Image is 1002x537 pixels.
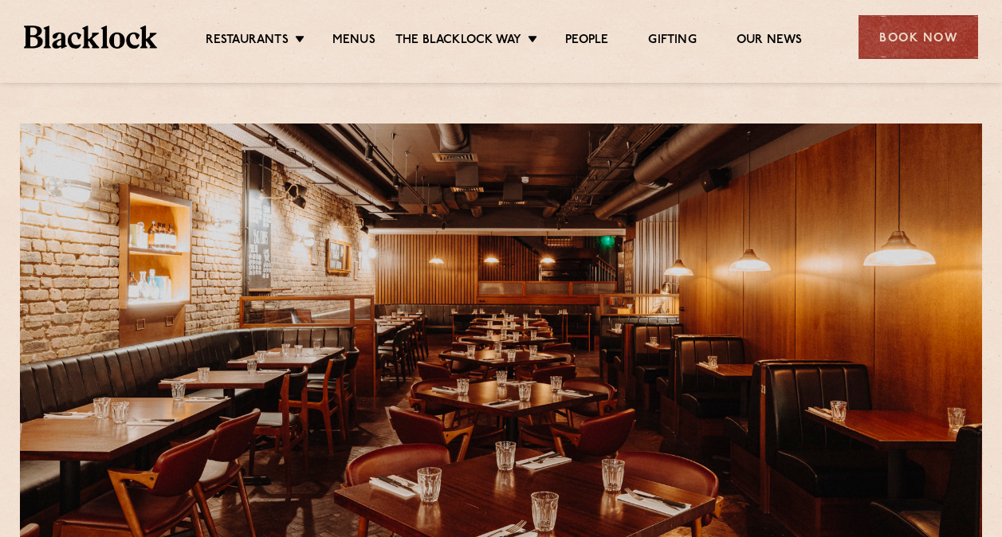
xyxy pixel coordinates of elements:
[565,33,608,50] a: People
[737,33,803,50] a: Our News
[24,25,157,48] img: BL_Textured_Logo-footer-cropped.svg
[206,33,289,50] a: Restaurants
[395,33,521,50] a: The Blacklock Way
[332,33,375,50] a: Menus
[648,33,696,50] a: Gifting
[859,15,978,59] div: Book Now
